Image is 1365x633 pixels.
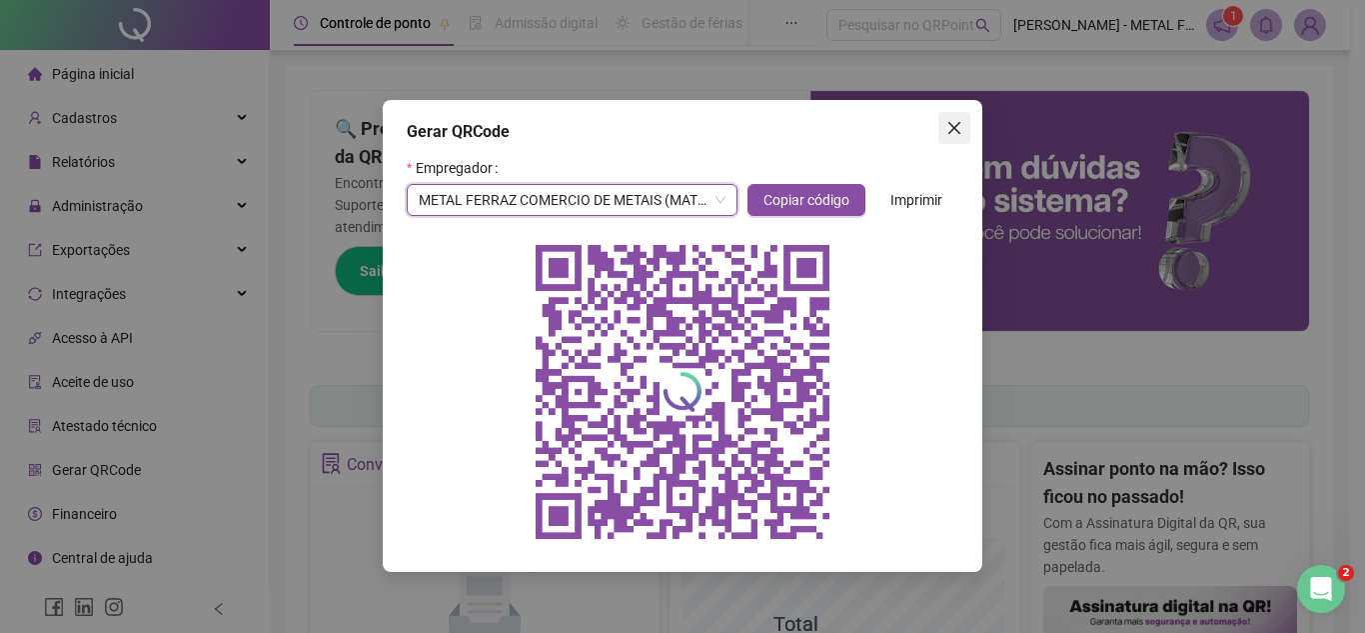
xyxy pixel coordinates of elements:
iframe: Intercom live chat [1297,565,1345,613]
span: METAL FERRAZ COMERCIO DE METAIS (MATRIZ) [419,185,725,215]
span: Copiar código [763,189,849,211]
button: Copiar código [747,184,865,216]
button: Imprimir [874,184,958,216]
img: qrcode do empregador [523,232,842,552]
div: Gerar QRCode [407,120,958,144]
span: Imprimir [890,189,942,211]
span: 2 [1338,565,1354,581]
span: close [946,120,962,136]
button: Close [938,112,970,144]
label: Empregador [407,152,506,184]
